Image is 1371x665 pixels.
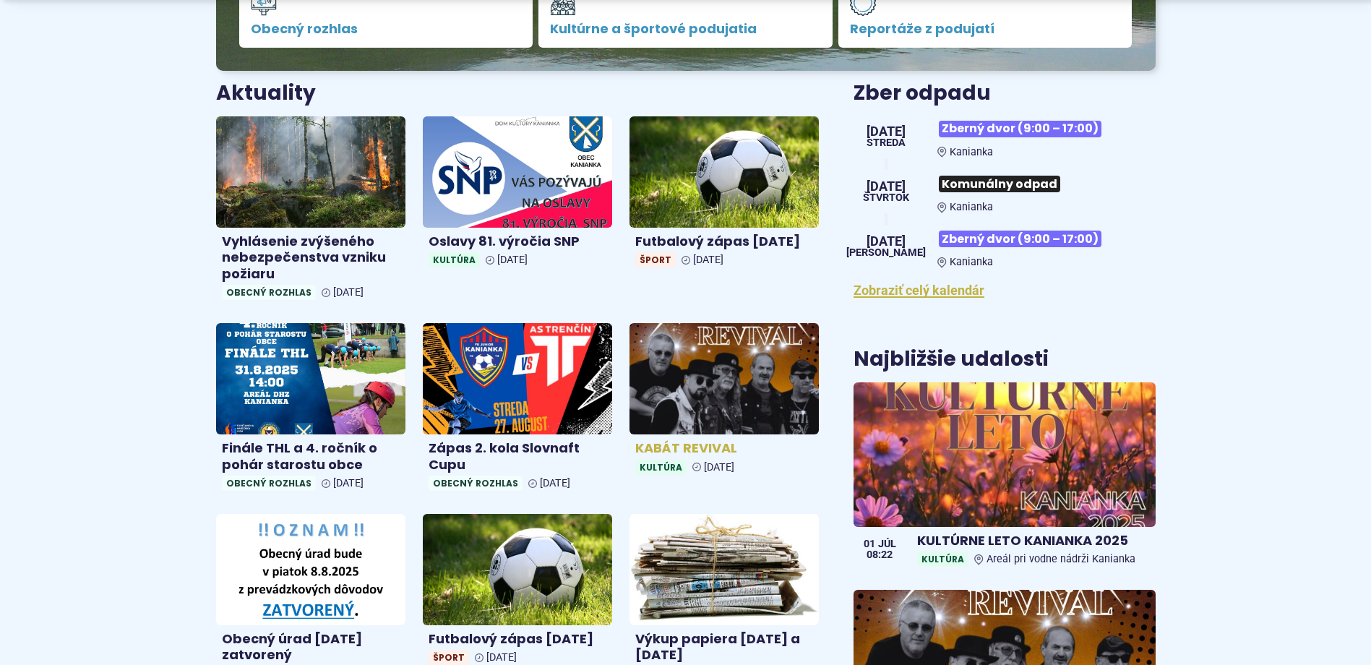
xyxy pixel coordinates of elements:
span: júl [878,539,896,549]
span: Areál pri vodne nádrži Kanianka [987,553,1135,565]
span: Zberný dvor (9:00 – 17:00) [939,231,1101,247]
span: [PERSON_NAME] [846,248,926,258]
a: Oslavy 81. výročia SNP Kultúra [DATE] [423,116,612,273]
span: Kultúra [635,460,687,475]
span: [DATE] [497,254,528,266]
a: Futbalový zápas [DATE] Šport [DATE] [629,116,819,273]
span: Komunálny odpad [939,176,1060,192]
a: Zobraziť celý kalendár [854,283,984,298]
span: Kultúra [429,252,480,267]
span: štvrtok [863,193,909,203]
span: streda [867,138,906,148]
span: Zberný dvor (9:00 – 17:00) [939,121,1101,137]
h3: Zber odpadu [854,82,1155,105]
h4: KABÁT REVIVAL [635,440,813,457]
h4: Výkup papiera [DATE] a [DATE] [635,631,813,664]
span: 01 [864,539,875,549]
a: Zberný dvor (9:00 – 17:00) Kanianka [DATE] streda [854,115,1155,158]
span: Obecný rozhlas [429,476,523,491]
span: Kanianka [950,201,993,213]
span: Kultúra [917,552,968,567]
a: KULTÚRNE LETO KANIANKA 2025 KultúraAreál pri vodne nádrži Kanianka 01 júl 08:22 [854,382,1155,573]
span: Šport [429,650,469,665]
span: [DATE] [540,477,570,489]
a: Zberný dvor (9:00 – 17:00) Kanianka [DATE] [PERSON_NAME] [854,225,1155,268]
a: KABÁT REVIVAL Kultúra [DATE] [629,323,819,480]
span: Obecný rozhlas [222,476,316,491]
span: Kanianka [950,256,993,268]
span: [DATE] [863,180,909,193]
h4: Zápas 2. kola Slovnaft Cupu [429,440,606,473]
span: [DATE] [486,651,517,664]
a: Komunálny odpad Kanianka [DATE] štvrtok [854,170,1155,213]
span: Obecný rozhlas [251,22,522,36]
span: Obecný rozhlas [222,285,316,300]
span: [DATE] [333,286,364,299]
span: Reportáže z podujatí [850,22,1121,36]
a: Zápas 2. kola Slovnaft Cupu Obecný rozhlas [DATE] [423,323,612,497]
span: [DATE] [867,125,906,138]
span: [DATE] [333,477,364,489]
span: [DATE] [704,461,734,473]
span: Kultúrne a športové podujatia [550,22,821,36]
h4: Oslavy 81. výročia SNP [429,233,606,250]
h3: Aktuality [216,82,316,105]
span: 08:22 [864,550,896,560]
h3: Najbližšie udalosti [854,348,1049,371]
h4: Finále THL a 4. ročník o pohár starostu obce [222,440,400,473]
h4: Futbalový zápas [DATE] [429,631,606,648]
span: Kanianka [950,146,993,158]
a: Finále THL a 4. ročník o pohár starostu obce Obecný rozhlas [DATE] [216,323,405,497]
h4: Obecný úrad [DATE] zatvorený [222,631,400,664]
span: [DATE] [693,254,723,266]
a: Vyhlásenie zvýšeného nebezpečenstva vzniku požiaru Obecný rozhlas [DATE] [216,116,405,306]
h4: KULTÚRNE LETO KANIANKA 2025 [917,533,1149,549]
span: [DATE] [846,235,926,248]
h4: Futbalový zápas [DATE] [635,233,813,250]
h4: Vyhlásenie zvýšeného nebezpečenstva vzniku požiaru [222,233,400,283]
span: Šport [635,252,676,267]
